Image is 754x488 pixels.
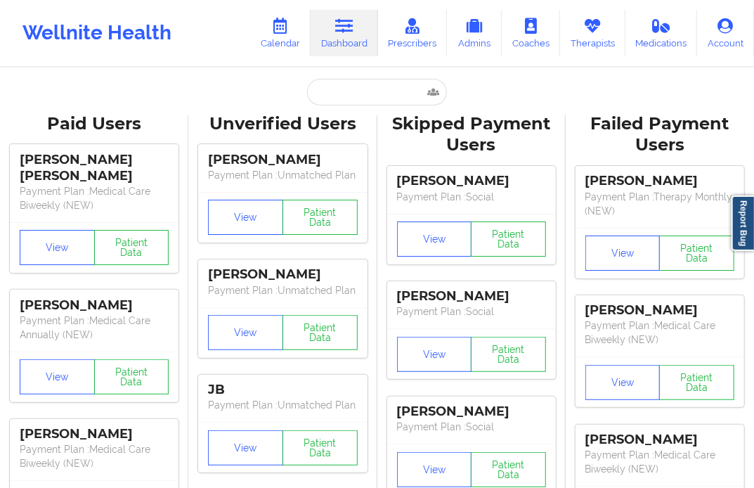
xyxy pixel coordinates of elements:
[208,398,357,412] p: Payment Plan : Unmatched Plan
[659,236,734,271] button: Patient Data
[94,230,169,265] button: Patient Data
[585,173,734,189] div: [PERSON_NAME]
[208,430,283,465] button: View
[502,10,560,56] a: Coaches
[20,314,169,342] p: Payment Plan : Medical Care Annually (NEW)
[20,359,95,394] button: View
[208,267,357,283] div: [PERSON_NAME]
[697,10,754,56] a: Account
[282,315,358,350] button: Patient Data
[282,200,358,235] button: Patient Data
[208,382,357,398] div: JB
[20,230,95,265] button: View
[208,200,283,235] button: View
[585,190,734,218] p: Payment Plan : Therapy Monthly (NEW)
[250,10,311,56] a: Calendar
[397,288,546,304] div: [PERSON_NAME]
[447,10,502,56] a: Admins
[471,337,546,372] button: Patient Data
[397,337,472,372] button: View
[585,236,661,271] button: View
[585,302,734,319] div: [PERSON_NAME]
[208,152,357,168] div: [PERSON_NAME]
[471,221,546,257] button: Patient Data
[208,283,357,297] p: Payment Plan : Unmatched Plan
[397,420,546,434] p: Payment Plan : Social
[625,10,698,56] a: Medications
[20,442,169,470] p: Payment Plan : Medical Care Biweekly (NEW)
[576,113,744,157] div: Failed Payment Users
[20,426,169,442] div: [PERSON_NAME]
[20,152,169,184] div: [PERSON_NAME] [PERSON_NAME]
[659,365,734,400] button: Patient Data
[311,10,378,56] a: Dashboard
[397,190,546,204] p: Payment Plan : Social
[585,432,734,448] div: [PERSON_NAME]
[585,365,661,400] button: View
[94,359,169,394] button: Patient Data
[20,184,169,212] p: Payment Plan : Medical Care Biweekly (NEW)
[282,430,358,465] button: Patient Data
[20,297,169,314] div: [PERSON_NAME]
[10,113,178,135] div: Paid Users
[585,448,734,476] p: Payment Plan : Medical Care Biweekly (NEW)
[471,452,546,487] button: Patient Data
[378,10,448,56] a: Prescribers
[208,315,283,350] button: View
[397,304,546,319] p: Payment Plan : Social
[397,221,472,257] button: View
[732,195,754,251] a: Report Bug
[387,113,556,157] div: Skipped Payment Users
[198,113,367,135] div: Unverified Users
[397,404,546,420] div: [PERSON_NAME]
[585,319,734,347] p: Payment Plan : Medical Care Biweekly (NEW)
[397,173,546,189] div: [PERSON_NAME]
[208,168,357,182] p: Payment Plan : Unmatched Plan
[397,452,472,487] button: View
[560,10,625,56] a: Therapists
